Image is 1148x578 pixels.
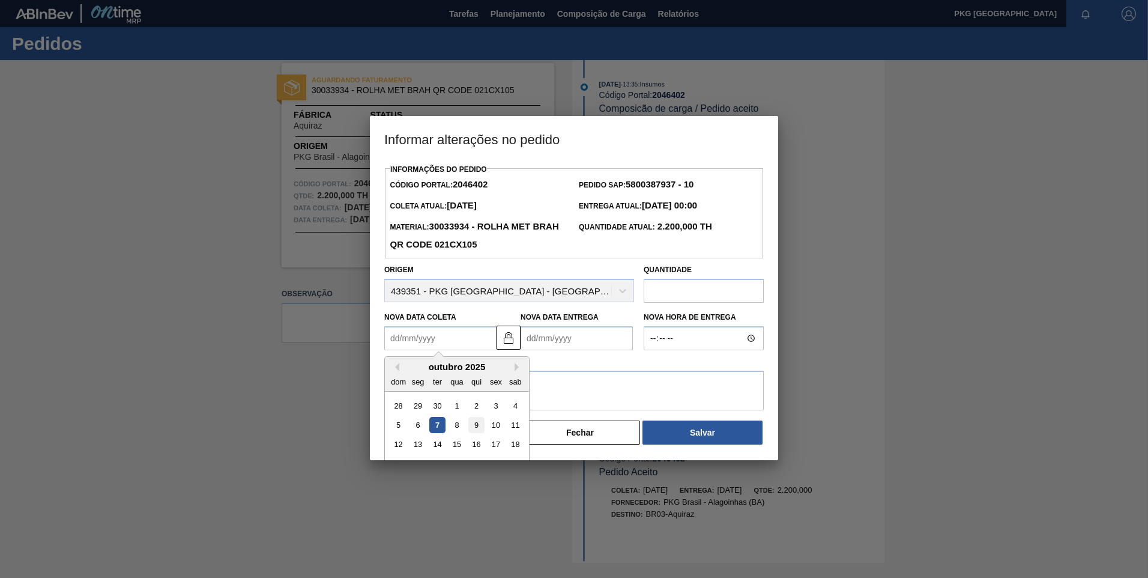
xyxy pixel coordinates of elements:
label: Observação [384,353,764,371]
label: Quantidade [644,266,692,274]
div: Choose domingo, 5 de outubro de 2025 [390,417,406,433]
div: Choose quarta-feira, 15 de outubro de 2025 [449,437,465,453]
button: Next Month [515,363,523,371]
span: Coleta Atual: [390,202,476,210]
span: Material: [390,223,558,249]
div: Choose quarta-feira, 8 de outubro de 2025 [449,417,465,433]
span: Pedido SAP: [579,181,693,189]
button: Fechar [520,421,640,445]
div: Choose sexta-feira, 3 de outubro de 2025 [488,398,504,414]
label: Nova Hora de Entrega [644,309,764,326]
button: Previous Month [391,363,399,371]
div: Choose domingo, 28 de setembro de 2025 [390,398,406,414]
div: month 2025-10 [388,396,525,493]
div: outubro 2025 [385,362,529,372]
label: Nova Data Entrega [521,313,599,321]
label: Nova Data Coleta [384,313,456,321]
strong: 2.200,000 TH [655,221,712,231]
div: Choose sábado, 25 de outubro de 2025 [507,456,524,472]
h3: Informar alterações no pedido [370,116,778,162]
div: Choose domingo, 19 de outubro de 2025 [390,456,406,472]
strong: 30033934 - ROLHA MET BRAH QR CODE 021CX105 [390,221,558,249]
div: Choose domingo, 12 de outubro de 2025 [390,437,406,453]
input: dd/mm/yyyy [521,326,633,350]
span: Código Portal: [390,181,488,189]
div: Choose terça-feira, 14 de outubro de 2025 [429,437,446,453]
div: Choose sábado, 18 de outubro de 2025 [507,437,524,453]
div: Choose sexta-feira, 17 de outubro de 2025 [488,437,504,453]
strong: 5800387937 - 10 [626,179,693,189]
div: Choose quarta-feira, 1 de outubro de 2025 [449,398,465,414]
div: Choose quinta-feira, 16 de outubro de 2025 [468,437,485,453]
div: Choose segunda-feira, 20 de outubro de 2025 [410,456,426,472]
div: Choose terça-feira, 21 de outubro de 2025 [429,456,446,472]
strong: 2046402 [453,179,488,189]
div: dom [390,374,406,390]
button: locked [497,326,521,350]
span: Entrega Atual: [579,202,697,210]
div: Choose sábado, 11 de outubro de 2025 [507,417,524,433]
div: Choose quinta-feira, 23 de outubro de 2025 [468,456,485,472]
div: qua [449,374,465,390]
div: Choose sexta-feira, 24 de outubro de 2025 [488,456,504,472]
div: Choose quinta-feira, 2 de outubro de 2025 [468,398,485,414]
div: Choose sexta-feira, 10 de outubro de 2025 [488,417,504,433]
div: ter [429,374,446,390]
div: sab [507,374,524,390]
img: locked [501,330,516,345]
div: Choose segunda-feira, 29 de setembro de 2025 [410,398,426,414]
button: Salvar [642,421,763,445]
strong: [DATE] 00:00 [642,200,697,210]
div: seg [410,374,426,390]
label: Origem [384,266,414,274]
label: Informações do Pedido [390,165,487,174]
div: Choose terça-feira, 7 de outubro de 2025 [429,417,446,433]
div: Choose segunda-feira, 6 de outubro de 2025 [410,417,426,433]
div: qui [468,374,485,390]
div: Choose sábado, 4 de outubro de 2025 [507,398,524,414]
div: Choose quarta-feira, 22 de outubro de 2025 [449,456,465,472]
span: Quantidade Atual: [579,223,712,231]
input: dd/mm/yyyy [384,326,497,350]
strong: [DATE] [447,200,477,210]
div: sex [488,374,504,390]
div: Choose terça-feira, 30 de setembro de 2025 [429,398,446,414]
div: Choose quinta-feira, 9 de outubro de 2025 [468,417,485,433]
div: Choose segunda-feira, 13 de outubro de 2025 [410,437,426,453]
